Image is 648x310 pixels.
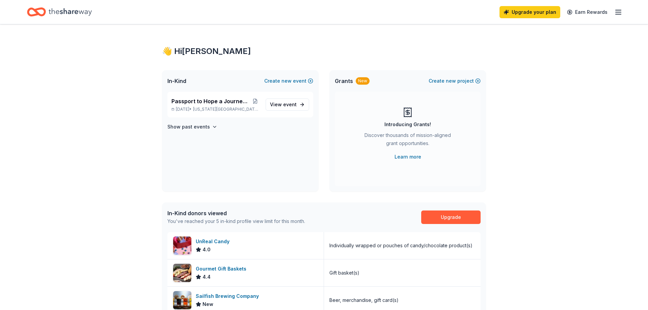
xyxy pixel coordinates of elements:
[283,102,297,107] span: event
[446,77,456,85] span: new
[202,273,211,281] span: 4.4
[173,264,191,282] img: Image for Gourmet Gift Baskets
[196,237,232,246] div: UnReal Candy
[264,77,313,85] button: Createnewevent
[429,77,481,85] button: Createnewproject
[329,296,399,304] div: Beer, merchandise, gift card(s)
[384,120,431,129] div: Introducing Grants!
[335,77,353,85] span: Grants
[193,107,260,112] span: [US_STATE][GEOGRAPHIC_DATA], [GEOGRAPHIC_DATA]
[329,242,473,250] div: Individually wrapped or pouches of candy/chocolate product(s)
[500,6,560,18] a: Upgrade your plan
[173,291,191,309] img: Image for Sailfish Brewing Company
[167,123,217,131] button: Show past events
[362,131,454,150] div: Discover thousands of mission-aligned grant opportunities.
[27,4,92,20] a: Home
[162,46,486,57] div: 👋 Hi [PERSON_NAME]
[563,6,612,18] a: Earn Rewards
[202,300,213,308] span: New
[167,209,305,217] div: In-Kind donors viewed
[395,153,421,161] a: Learn more
[173,236,191,255] img: Image for UnReal Candy
[281,77,292,85] span: new
[196,292,262,300] div: Sailfish Brewing Company
[171,107,260,112] p: [DATE] •
[202,246,211,254] span: 4.0
[421,210,481,224] a: Upgrade
[167,217,305,225] div: You've reached your 5 in-kind profile view limit for this month.
[171,97,250,105] span: Passport to Hope a Journey of Progress
[167,123,210,131] h4: Show past events
[329,269,359,277] div: Gift basket(s)
[196,265,249,273] div: Gourmet Gift Baskets
[356,77,370,85] div: New
[266,98,309,111] a: View event
[167,77,186,85] span: In-Kind
[270,101,297,109] span: View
